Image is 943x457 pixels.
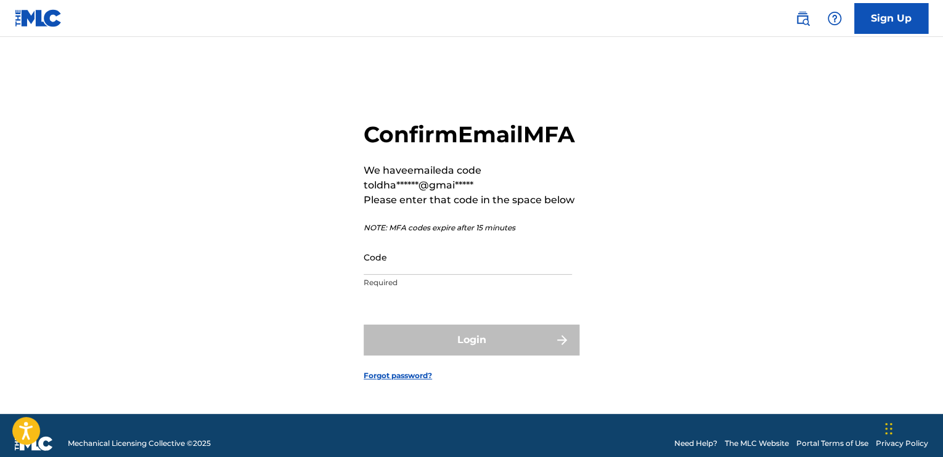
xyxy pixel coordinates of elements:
[822,6,847,31] div: Help
[790,6,815,31] a: Public Search
[881,398,943,457] iframe: Chat Widget
[876,438,928,449] a: Privacy Policy
[364,277,572,288] p: Required
[674,438,717,449] a: Need Help?
[725,438,789,449] a: The MLC Website
[68,438,211,449] span: Mechanical Licensing Collective © 2025
[795,11,810,26] img: search
[364,370,432,381] a: Forgot password?
[796,438,868,449] a: Portal Terms of Use
[364,121,579,148] h2: Confirm Email MFA
[885,410,892,447] div: Drag
[15,9,62,27] img: MLC Logo
[364,222,579,233] p: NOTE: MFA codes expire after 15 minutes
[827,11,842,26] img: help
[15,436,53,451] img: logo
[854,3,928,34] a: Sign Up
[364,193,579,208] p: Please enter that code in the space below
